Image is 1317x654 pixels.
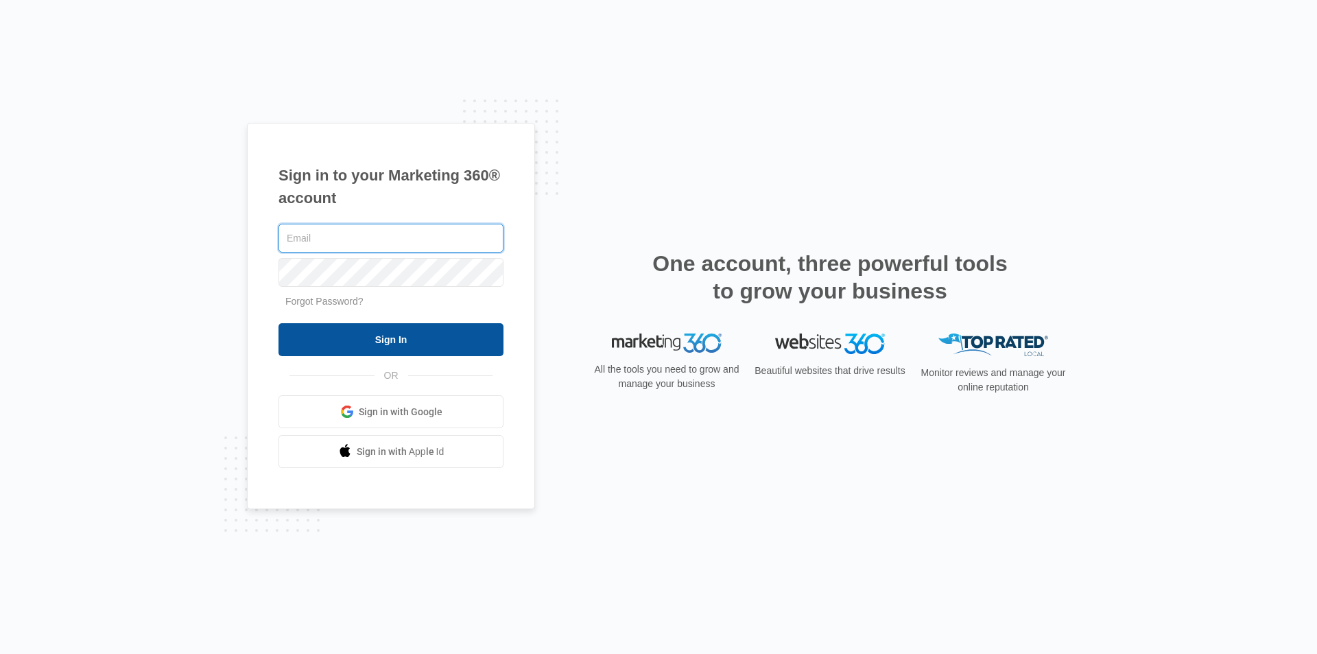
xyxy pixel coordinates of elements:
span: OR [375,369,408,383]
img: Websites 360 [775,334,885,353]
a: Sign in with Apple Id [278,435,503,468]
img: Top Rated Local [938,334,1048,356]
p: All the tools you need to grow and manage your business [590,362,744,391]
p: Monitor reviews and manage your online reputation [916,366,1070,395]
p: Beautiful websites that drive results [753,364,907,378]
h2: One account, three powerful tools to grow your business [648,250,1012,305]
a: Sign in with Google [278,395,503,428]
span: Sign in with Google [359,405,442,419]
h1: Sign in to your Marketing 360® account [278,164,503,209]
a: Forgot Password? [285,296,364,307]
input: Email [278,224,503,253]
span: Sign in with Apple Id [357,445,444,459]
img: Marketing 360 [612,334,722,353]
input: Sign In [278,323,503,356]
